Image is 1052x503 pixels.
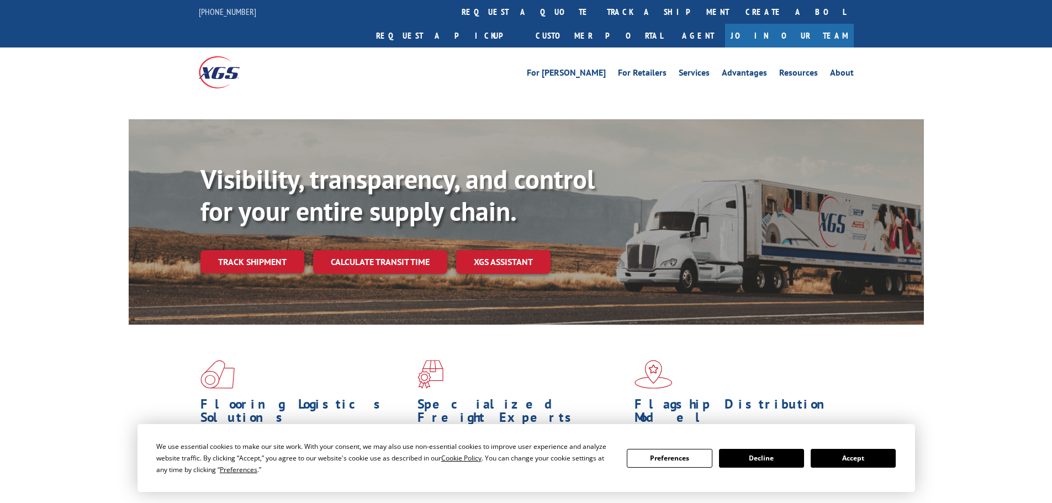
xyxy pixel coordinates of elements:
[722,68,767,81] a: Advantages
[199,6,256,17] a: [PHONE_NUMBER]
[200,250,304,273] a: Track shipment
[441,453,482,463] span: Cookie Policy
[830,68,854,81] a: About
[671,24,725,47] a: Agent
[779,68,818,81] a: Resources
[627,449,712,468] button: Preferences
[725,24,854,47] a: Join Our Team
[417,360,443,389] img: xgs-icon-focused-on-flooring-red
[200,398,409,430] h1: Flooring Logistics Solutions
[156,441,614,475] div: We use essential cookies to make our site work. With your consent, we may also use non-essential ...
[811,449,896,468] button: Accept
[313,250,447,274] a: Calculate transit time
[138,424,915,492] div: Cookie Consent Prompt
[719,449,804,468] button: Decline
[456,250,551,274] a: XGS ASSISTANT
[417,398,626,430] h1: Specialized Freight Experts
[200,360,235,389] img: xgs-icon-total-supply-chain-intelligence-red
[635,360,673,389] img: xgs-icon-flagship-distribution-model-red
[635,398,843,430] h1: Flagship Distribution Model
[200,162,595,228] b: Visibility, transparency, and control for your entire supply chain.
[527,68,606,81] a: For [PERSON_NAME]
[368,24,527,47] a: Request a pickup
[679,68,710,81] a: Services
[527,24,671,47] a: Customer Portal
[618,68,667,81] a: For Retailers
[220,465,257,474] span: Preferences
